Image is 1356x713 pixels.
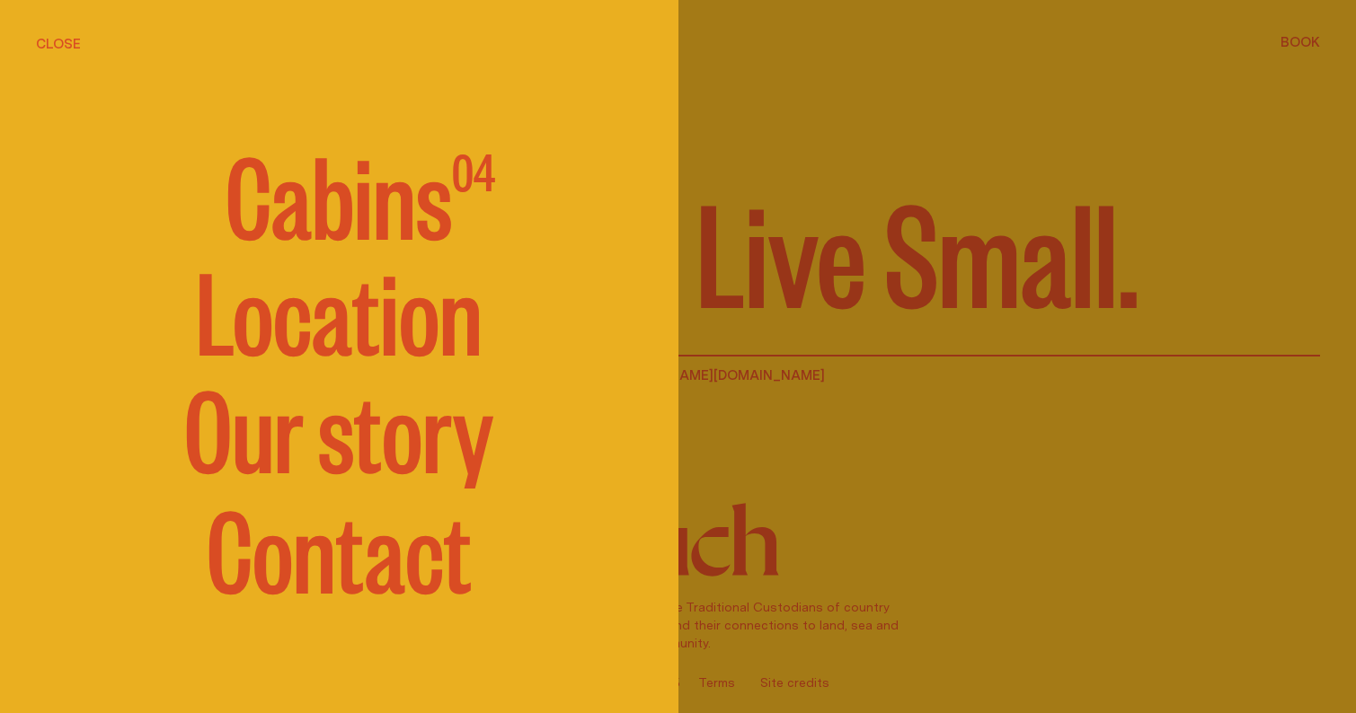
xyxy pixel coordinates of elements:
[207,492,472,600] a: Contact
[452,138,495,246] span: 04
[36,32,81,54] button: hide menu
[196,254,483,362] a: Location
[226,138,452,246] span: Cabins
[184,372,493,480] a: Our story
[182,138,495,246] a: Cabins 04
